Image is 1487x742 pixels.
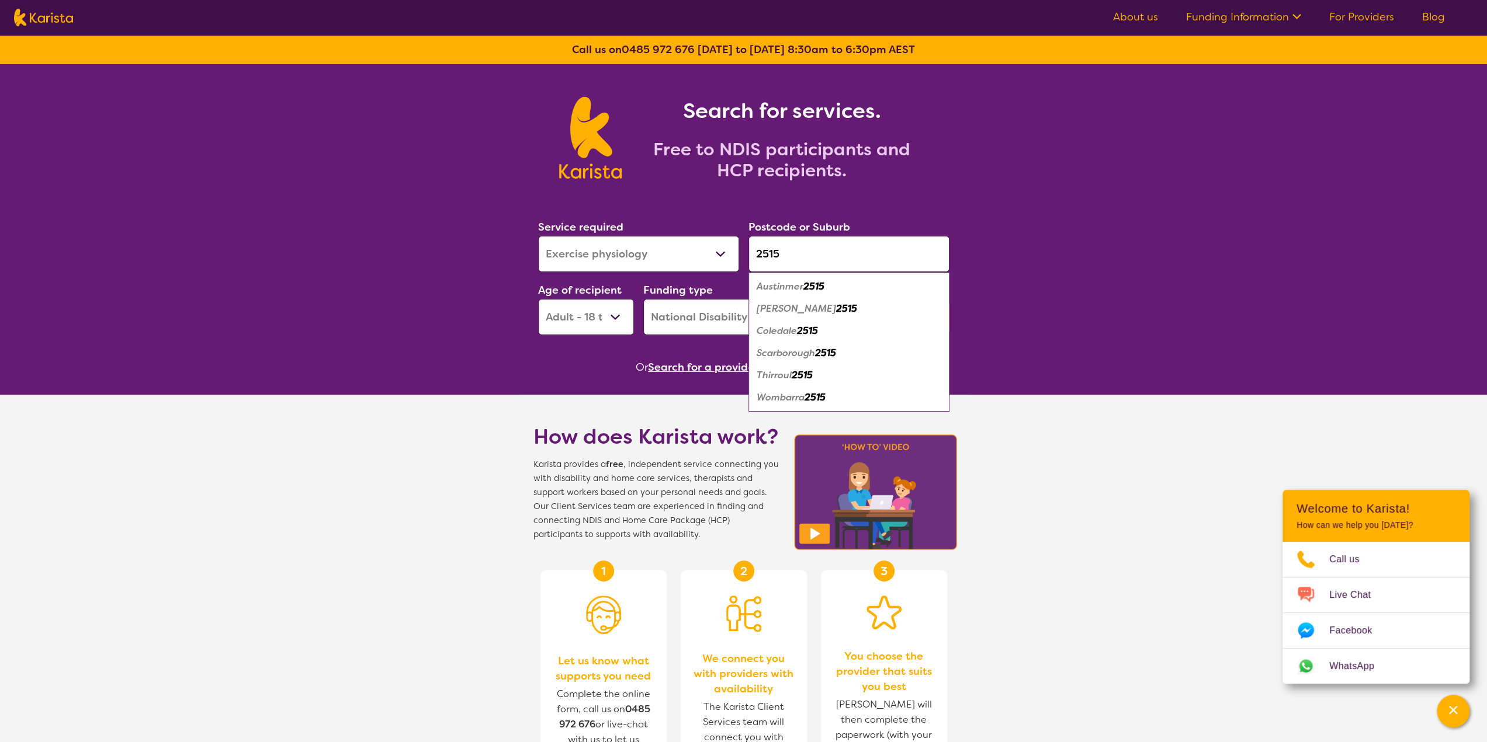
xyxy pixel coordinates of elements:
[533,458,779,542] span: Karista provides a , independent service connecting you with disability and home care services, t...
[559,97,622,179] img: Karista logo
[754,320,944,342] div: Coledale 2515
[1186,10,1301,24] a: Funding Information
[726,595,761,632] img: Person being matched to services icon
[754,276,944,298] div: Austinmer 2515
[692,651,795,696] span: We connect you with providers with availability
[1329,657,1388,675] span: WhatsApp
[757,302,836,315] em: [PERSON_NAME]
[1422,10,1445,24] a: Blog
[754,298,944,320] div: Clifton 2515
[586,595,621,634] img: Person with headset icon
[833,649,935,694] span: You choose the provider that suits you best
[792,369,813,381] em: 2515
[754,386,944,409] div: Wombarra 2515
[754,364,944,386] div: Thirroul 2515
[1329,622,1386,639] span: Facebook
[797,325,818,337] em: 2515
[636,358,648,376] span: Or
[606,459,623,470] b: free
[757,391,805,403] em: Wombarra
[754,342,944,364] div: Scarborough 2515
[1113,10,1158,24] a: About us
[1329,586,1385,604] span: Live Chat
[1283,649,1469,684] a: Web link opens in a new tab.
[757,347,815,359] em: Scarborough
[874,560,895,581] div: 3
[552,653,655,684] span: Let us know what supports you need
[805,391,826,403] em: 2515
[1283,542,1469,684] ul: Choose channel
[1329,551,1374,568] span: Call us
[533,423,779,451] h1: How does Karista work?
[648,358,851,376] button: Search for a provider to leave a review
[636,97,928,125] h1: Search for services.
[1437,695,1469,727] button: Channel Menu
[748,220,850,234] label: Postcode or Suburb
[593,560,614,581] div: 1
[733,560,754,581] div: 2
[14,9,73,26] img: Karista logo
[538,220,623,234] label: Service required
[866,595,902,629] img: Star icon
[572,43,915,57] b: Call us on [DATE] to [DATE] 8:30am to 6:30pm AEST
[1329,10,1394,24] a: For Providers
[748,236,949,272] input: Type
[622,43,695,57] a: 0485 972 676
[538,283,622,297] label: Age of recipient
[836,302,857,315] em: 2515
[1283,490,1469,684] div: Channel Menu
[757,369,792,381] em: Thirroul
[803,280,824,292] em: 2515
[643,283,713,297] label: Funding type
[636,139,928,181] h2: Free to NDIS participants and HCP recipients.
[757,280,803,292] em: Austinmer
[815,347,836,359] em: 2515
[1297,501,1455,515] h2: Welcome to Karista!
[791,431,961,553] img: Karista video
[757,325,797,337] em: Coledale
[1297,520,1455,530] p: How can we help you [DATE]?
